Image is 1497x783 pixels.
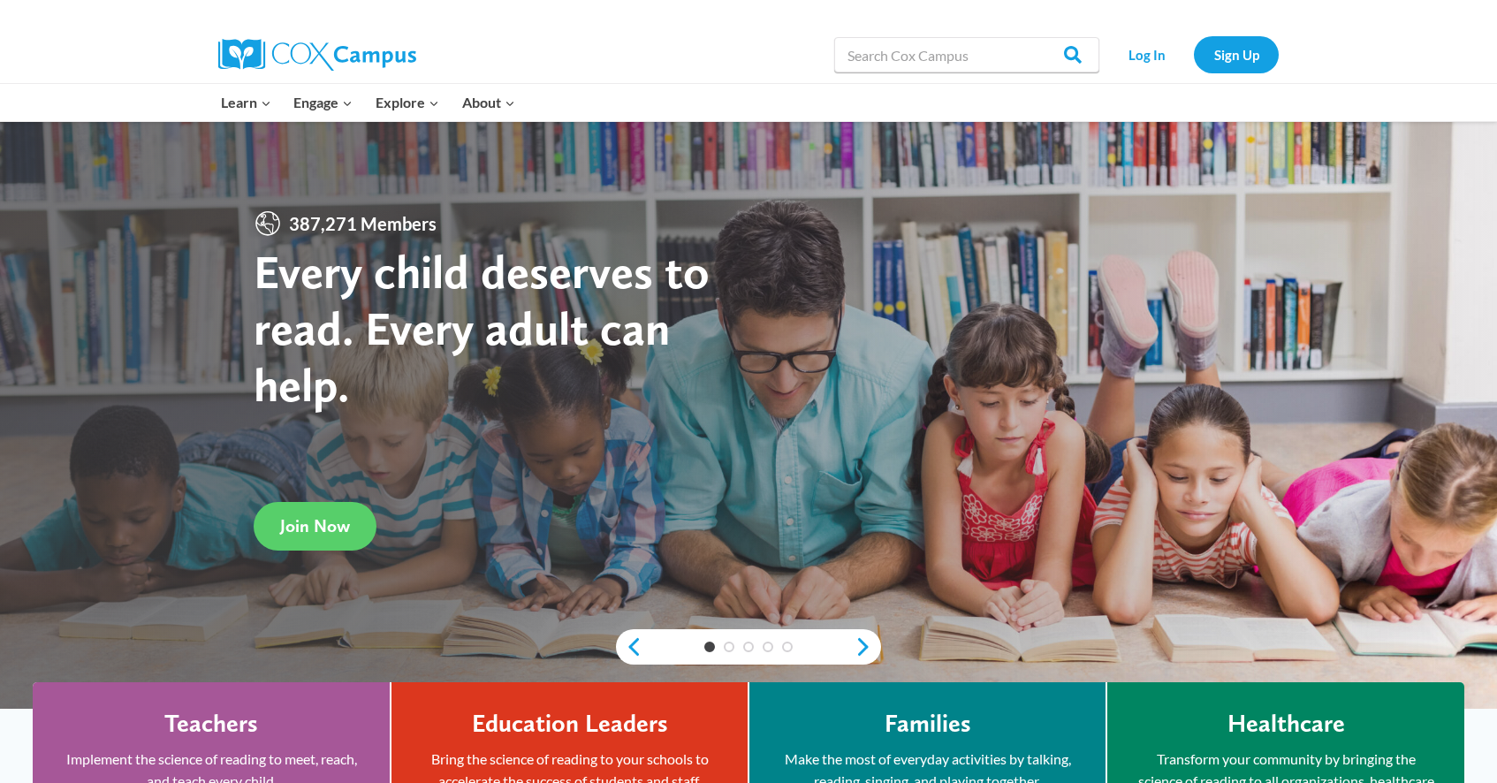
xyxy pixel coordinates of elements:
input: Search Cox Campus [834,37,1099,72]
a: 2 [724,642,734,652]
strong: Every child deserves to read. Every adult can help. [254,243,710,412]
a: previous [616,636,642,658]
div: content slider buttons [616,629,881,665]
span: Explore [376,91,439,114]
a: 4 [763,642,773,652]
h4: Families [885,709,971,739]
h4: Education Leaders [472,709,668,739]
span: Engage [293,91,353,114]
a: next [855,636,881,658]
a: 3 [743,642,754,652]
img: Cox Campus [218,39,416,71]
span: 387,271 Members [282,209,444,238]
nav: Primary Navigation [209,84,526,121]
h4: Healthcare [1227,709,1345,739]
a: 5 [782,642,793,652]
span: Learn [221,91,271,114]
nav: Secondary Navigation [1108,36,1279,72]
span: About [462,91,515,114]
a: 1 [704,642,715,652]
h4: Teachers [164,709,258,739]
a: Join Now [254,502,376,551]
a: Sign Up [1194,36,1279,72]
span: Join Now [280,515,350,536]
a: Log In [1108,36,1185,72]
